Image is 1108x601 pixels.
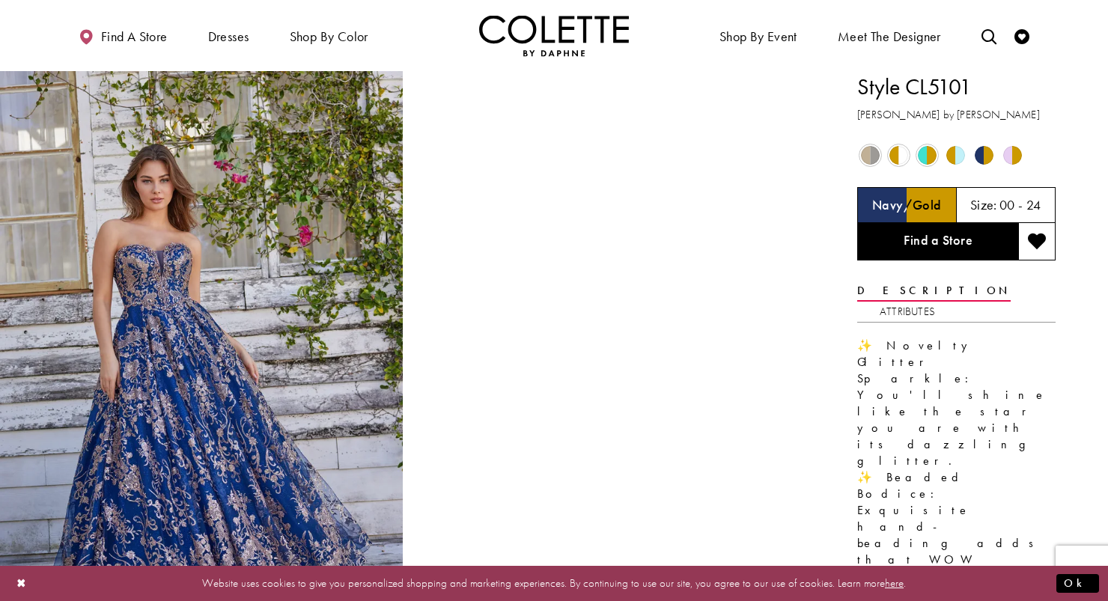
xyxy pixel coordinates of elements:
div: Navy/Gold [971,142,997,168]
video: Style CL5101 Colette by Daphne #1 autoplay loop mute video [410,71,813,272]
a: Find a Store [857,223,1018,260]
a: Toggle search [978,15,1000,56]
span: Shop By Event [719,29,797,44]
h3: [PERSON_NAME] by [PERSON_NAME] [857,106,1056,123]
a: Check Wishlist [1011,15,1033,56]
a: Visit Home Page [479,15,629,56]
span: Dresses [208,29,249,44]
div: Gold/Pewter [857,142,883,168]
span: Shop By Event [716,15,801,56]
p: Website uses cookies to give you personalized shopping and marketing experiences. By continuing t... [108,573,1000,594]
div: Gold/White [886,142,912,168]
span: Dresses [204,15,253,56]
span: Shop by color [286,15,372,56]
button: Submit Dialog [1056,574,1099,593]
button: Close Dialog [9,570,34,597]
span: Shop by color [290,29,368,44]
a: Find a store [75,15,171,56]
h1: Style CL5101 [857,71,1056,103]
div: Lilac/Gold [999,142,1026,168]
h5: 00 - 24 [999,198,1041,213]
span: Size: [970,196,997,213]
div: Light Blue/Gold [943,142,969,168]
span: Meet the designer [838,29,941,44]
img: Colette by Daphne [479,15,629,56]
span: Find a store [101,29,168,44]
a: Attributes [880,301,935,323]
a: Meet the designer [834,15,945,56]
div: Product color controls state depends on size chosen [857,141,1056,170]
a: here [885,576,904,591]
a: Description [857,280,1011,302]
button: Add to wishlist [1018,223,1056,260]
h5: Chosen color [872,198,942,213]
div: Turquoise/Gold [914,142,940,168]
